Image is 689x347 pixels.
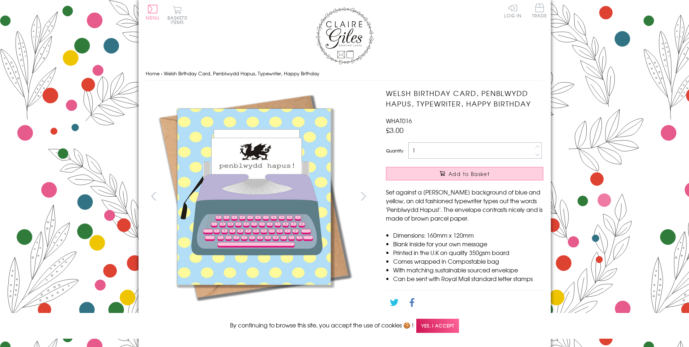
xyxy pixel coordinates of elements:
[146,88,363,305] img: Welsh Birthday Card, Penblwydd Hapus, Typewriter, Happy Birthday
[393,231,543,239] li: Dimensions: 160mm x 120mm
[416,319,459,333] span: Yes, I accept
[146,188,162,204] button: prev
[355,188,371,204] button: next
[393,248,543,257] li: Printed in the U.K on quality 350gsm board
[386,188,543,222] p: Set against a [PERSON_NAME] background of blue and yellow, an old fashioned typewriter types out ...
[171,14,187,25] span: 0 items
[161,70,162,77] span: ›
[167,6,187,24] button: Basket0 items
[386,88,543,109] h1: Welsh Birthday Card, Penblwydd Hapus, Typewriter, Happy Birthday
[386,116,412,125] span: WHAT016
[532,4,547,19] a: Trade
[393,257,543,266] li: Comes wrapped in Compostable bag
[146,14,160,21] span: Menu
[393,266,543,274] li: With matching sustainable sourced envelope
[146,66,544,81] nav: breadcrumbs
[504,4,522,18] a: Log In
[393,239,543,248] li: Blank inside for your own message
[386,125,404,135] span: £3.00
[532,4,547,18] span: Trade
[386,147,403,154] label: Quantity
[448,170,490,177] span: Add to Basket
[146,70,160,77] a: Home
[146,5,160,20] button: Menu
[386,167,543,180] button: Add to Basket
[164,70,319,77] span: Welsh Birthday Card, Penblwydd Hapus, Typewriter, Happy Birthday
[393,274,543,283] li: Can be sent with Royal Mail standard letter stamps
[316,7,374,64] img: Claire Giles Greetings Cards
